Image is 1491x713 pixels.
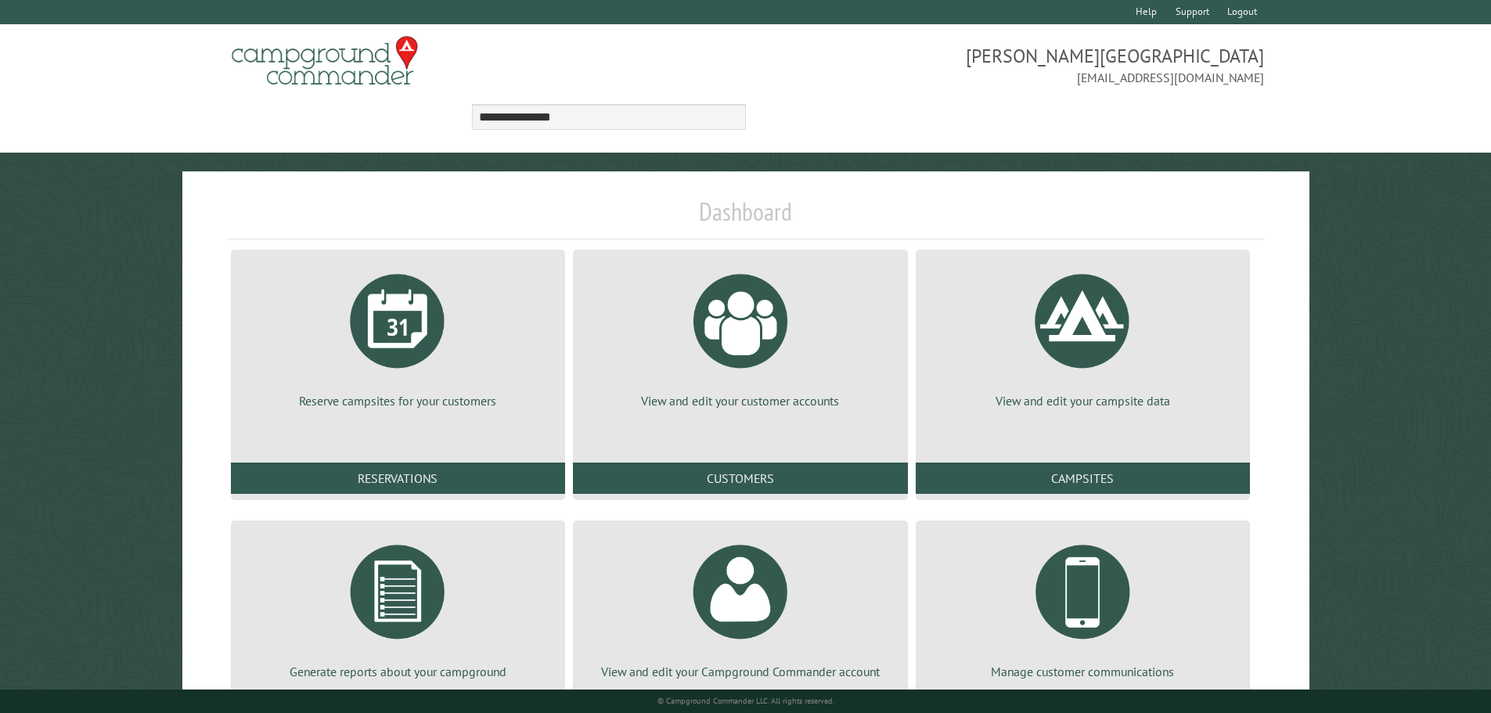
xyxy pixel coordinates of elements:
[935,262,1231,409] a: View and edit your campsite data
[227,31,423,92] img: Campground Commander
[231,463,565,494] a: Reservations
[657,696,834,706] small: © Campground Commander LLC. All rights reserved.
[935,392,1231,409] p: View and edit your campsite data
[592,392,888,409] p: View and edit your customer accounts
[227,196,1265,239] h1: Dashboard
[916,463,1250,494] a: Campsites
[250,663,546,680] p: Generate reports about your campground
[592,663,888,680] p: View and edit your Campground Commander account
[250,392,546,409] p: Reserve campsites for your customers
[935,663,1231,680] p: Manage customer communications
[573,463,907,494] a: Customers
[250,533,546,680] a: Generate reports about your campground
[746,43,1265,87] span: [PERSON_NAME][GEOGRAPHIC_DATA] [EMAIL_ADDRESS][DOMAIN_NAME]
[592,533,888,680] a: View and edit your Campground Commander account
[935,533,1231,680] a: Manage customer communications
[250,262,546,409] a: Reserve campsites for your customers
[592,262,888,409] a: View and edit your customer accounts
